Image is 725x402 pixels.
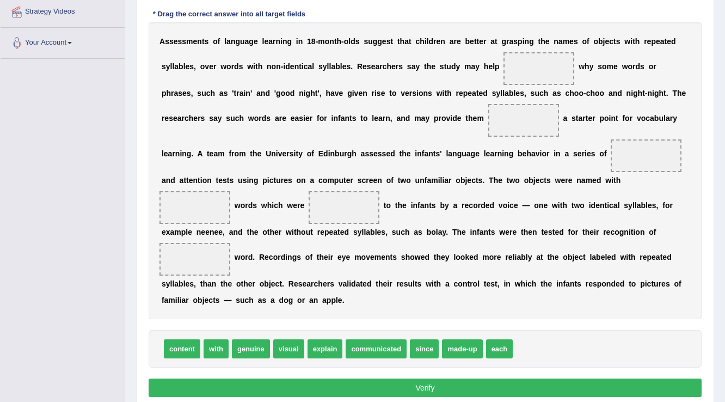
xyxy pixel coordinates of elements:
[354,89,359,98] b: v
[371,62,376,71] b: e
[440,37,445,46] b: n
[622,62,628,71] b: w
[174,89,178,98] b: a
[400,37,405,46] b: h
[477,37,480,46] b: t
[586,89,591,98] b: c
[159,37,165,46] b: A
[330,89,335,98] b: a
[213,62,216,71] b: r
[386,37,391,46] b: s
[539,89,544,98] b: c
[200,62,205,71] b: o
[272,62,277,71] b: o
[226,62,231,71] b: o
[362,62,367,71] b: e
[579,89,583,98] b: o
[515,89,520,98] b: e
[415,62,420,71] b: y
[635,37,640,46] b: h
[250,89,252,98] b: '
[287,37,292,46] b: g
[245,89,250,98] b: n
[254,37,258,46] b: e
[275,37,280,46] b: n
[182,37,186,46] b: s
[484,62,489,71] b: h
[396,62,398,71] b: r
[419,89,423,98] b: o
[427,62,432,71] b: h
[226,37,231,46] b: a
[267,62,272,71] b: n
[488,62,493,71] b: e
[416,89,419,98] b: i
[523,37,525,46] b: i
[590,89,595,98] b: h
[415,37,420,46] b: c
[609,37,613,46] b: c
[245,37,249,46] b: a
[616,37,620,46] b: s
[665,37,667,46] b: t
[282,37,287,46] b: n
[409,37,411,46] b: t
[382,37,386,46] b: e
[630,37,632,46] b: i
[149,379,702,397] button: Verify
[299,62,302,71] b: t
[632,37,635,46] b: t
[569,89,574,98] b: h
[595,89,600,98] b: o
[558,37,563,46] b: a
[166,62,170,71] b: y
[364,37,368,46] b: s
[312,62,314,71] b: l
[373,37,378,46] b: g
[574,89,579,98] b: o
[651,37,656,46] b: p
[613,62,618,71] b: e
[667,37,671,46] b: e
[524,89,526,98] b: ,
[247,62,253,71] b: w
[234,62,239,71] b: d
[186,37,193,46] b: m
[274,89,276,98] b: '
[420,37,425,46] b: h
[283,62,285,71] b: i
[337,37,342,46] b: h
[500,89,502,98] b: l
[429,37,434,46] b: d
[197,37,202,46] b: n
[456,62,460,71] b: y
[424,62,427,71] b: t
[340,62,342,71] b: l
[377,89,381,98] b: s
[178,89,182,98] b: s
[318,37,324,46] b: m
[513,89,515,98] b: l
[495,37,497,46] b: t
[368,37,373,46] b: u
[476,89,479,98] b: t
[534,89,539,98] b: u
[405,89,409,98] b: e
[474,37,477,46] b: t
[502,37,507,46] b: g
[310,89,315,98] b: h
[179,62,183,71] b: b
[579,62,585,71] b: w
[381,89,385,98] b: e
[174,62,179,71] b: a
[296,37,298,46] b: i
[355,37,360,46] b: s
[457,37,461,46] b: e
[243,89,245,98] b: i
[174,37,178,46] b: e
[644,37,647,46] b: r
[170,62,172,71] b: l
[404,37,409,46] b: a
[256,89,261,98] b: a
[335,89,339,98] b: v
